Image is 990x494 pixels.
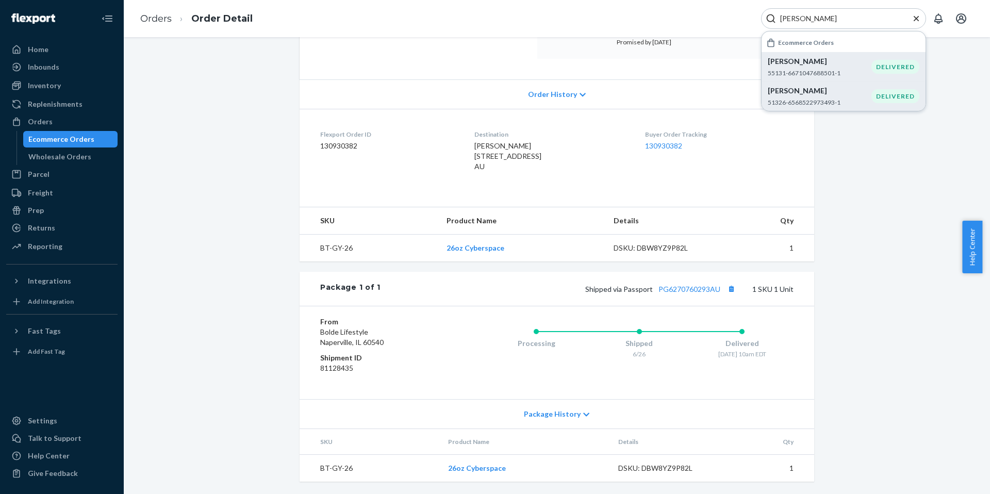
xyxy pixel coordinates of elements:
[588,350,691,358] div: 6/26
[28,134,94,144] div: Ecommerce Orders
[911,13,921,24] button: Close Search
[28,169,49,179] div: Parcel
[140,13,172,24] a: Orders
[617,38,714,46] p: Promised by [DATE]
[6,96,118,112] a: Replenishments
[588,338,691,349] div: Shipped
[6,413,118,429] a: Settings
[768,69,871,77] p: 55131-6671047688501-1
[528,89,577,100] span: Order History
[300,235,438,262] td: BT-GY-26
[28,416,57,426] div: Settings
[28,326,61,336] div: Fast Tags
[871,60,919,74] div: DELIVERED
[723,429,814,455] th: Qty
[320,317,443,327] dt: From
[719,235,814,262] td: 1
[300,429,440,455] th: SKU
[768,86,871,96] p: [PERSON_NAME]
[132,4,261,34] ol: breadcrumbs
[28,117,53,127] div: Orders
[6,273,118,289] button: Integrations
[778,39,834,46] h6: Ecommerce Orders
[6,220,118,236] a: Returns
[28,44,48,55] div: Home
[768,56,871,67] p: [PERSON_NAME]
[28,188,53,198] div: Freight
[28,223,55,233] div: Returns
[381,282,794,295] div: 1 SKU 1 Unit
[871,89,919,103] div: DELIVERED
[474,141,541,171] span: [PERSON_NAME] [STREET_ADDRESS] AU
[605,207,719,235] th: Details
[610,429,723,455] th: Details
[6,343,118,360] a: Add Fast Tag
[438,207,606,235] th: Product Name
[28,205,44,216] div: Prep
[951,8,971,29] button: Open account menu
[768,98,871,107] p: 51326-6568522973493-1
[6,430,118,447] a: Talk to Support
[191,13,253,24] a: Order Detail
[6,77,118,94] a: Inventory
[485,338,588,349] div: Processing
[6,293,118,310] a: Add Integration
[658,285,720,293] a: PG6270760293AU
[766,13,776,24] svg: Search Icon
[28,451,70,461] div: Help Center
[320,130,458,139] dt: Flexport Order ID
[447,243,504,252] a: 26oz Cyberspace
[23,149,118,165] a: Wholesale Orders
[320,141,458,151] dd: 130930382
[28,241,62,252] div: Reporting
[320,282,381,295] div: Package 1 of 1
[28,433,81,443] div: Talk to Support
[776,13,903,24] input: Search Input
[6,41,118,58] a: Home
[11,13,55,24] img: Flexport logo
[474,130,628,139] dt: Destination
[6,238,118,255] a: Reporting
[28,99,82,109] div: Replenishments
[300,207,438,235] th: SKU
[645,130,794,139] dt: Buyer Order Tracking
[6,465,118,482] button: Give Feedback
[28,297,74,306] div: Add Integration
[6,113,118,130] a: Orders
[440,429,610,455] th: Product Name
[645,141,682,150] a: 130930382
[618,463,715,473] div: DSKU: DBW8YZ9P82L
[719,207,814,235] th: Qty
[690,338,794,349] div: Delivered
[585,285,738,293] span: Shipped via Passport
[6,59,118,75] a: Inbounds
[524,409,581,419] span: Package History
[962,221,982,273] button: Help Center
[28,276,71,286] div: Integrations
[928,8,949,29] button: Open notifications
[724,282,738,295] button: Copy tracking number
[23,131,118,147] a: Ecommerce Orders
[320,353,443,363] dt: Shipment ID
[320,327,384,347] span: Bolde Lifestyle Naperville, IL 60540
[28,347,65,356] div: Add Fast Tag
[28,80,61,91] div: Inventory
[300,455,440,482] td: BT-GY-26
[6,202,118,219] a: Prep
[6,166,118,183] a: Parcel
[723,455,814,482] td: 1
[97,8,118,29] button: Close Navigation
[6,323,118,339] button: Fast Tags
[28,468,78,479] div: Give Feedback
[6,448,118,464] a: Help Center
[28,152,91,162] div: Wholesale Orders
[320,363,443,373] dd: 81128435
[448,464,506,472] a: 26oz Cyberspace
[614,243,711,253] div: DSKU: DBW8YZ9P82L
[6,185,118,201] a: Freight
[28,62,59,72] div: Inbounds
[690,350,794,358] div: [DATE] 10am EDT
